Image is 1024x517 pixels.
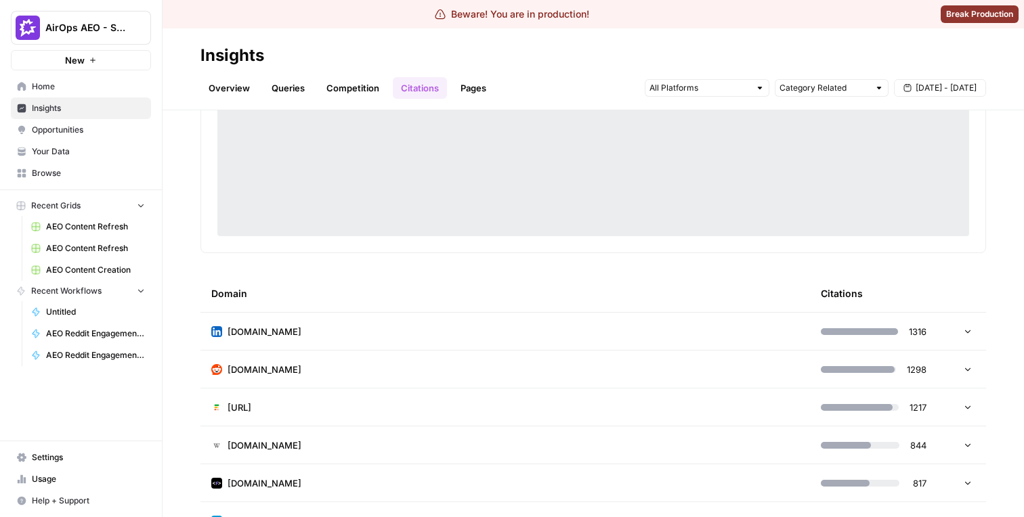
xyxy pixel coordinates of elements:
[46,349,145,361] span: AEO Reddit Engagement - Fork
[11,119,151,141] a: Opportunities
[211,275,799,312] div: Domain
[25,216,151,238] a: AEO Content Refresh
[32,145,145,158] span: Your Data
[32,124,145,136] span: Opportunities
[65,53,85,67] span: New
[211,326,222,337] img: ohiio4oour1vdiyjjcsk00o6i5zn
[211,402,222,413] img: 8fznx886d46p6caclyoytbpy0v5d
[780,81,869,95] input: Category Related
[32,102,145,114] span: Insights
[228,476,301,490] span: [DOMAIN_NAME]
[200,77,258,99] a: Overview
[393,77,447,99] a: Citations
[25,301,151,323] a: Untitled
[46,221,145,233] span: AEO Content Refresh
[46,242,145,254] span: AEO Content Refresh
[649,81,750,95] input: All Platforms
[16,16,40,40] img: AirOps AEO - Single Brand (Gong) Logo
[228,363,301,376] span: [DOMAIN_NAME]
[910,439,926,452] span: 844
[211,478,222,489] img: kpmap3c4u0dn582v4goj1y4gqyhn
[11,490,151,512] button: Help + Support
[25,344,151,366] a: AEO Reddit Engagement - Fork
[11,97,151,119] a: Insights
[25,323,151,344] a: AEO Reddit Engagement - Fork
[435,7,589,21] div: Beware! You are in production!
[11,281,151,301] button: Recent Workflows
[11,50,151,70] button: New
[11,76,151,97] a: Home
[318,77,387,99] a: Competition
[25,259,151,281] a: AEO Content Creation
[32,495,145,507] span: Help + Support
[228,401,251,414] span: [URL]
[946,8,1013,20] span: Break Production
[821,275,863,312] div: Citations
[32,473,145,485] span: Usage
[909,325,926,338] span: 1316
[11,141,151,162] a: Your Data
[263,77,313,99] a: Queries
[45,21,127,35] span: AirOps AEO - Single Brand (Gong)
[941,5,1019,23] button: Break Production
[46,306,145,318] span: Untitled
[31,200,81,212] span: Recent Grids
[32,167,145,179] span: Browse
[31,285,102,297] span: Recent Workflows
[916,82,977,94] span: [DATE] - [DATE]
[32,81,145,93] span: Home
[910,476,926,490] span: 817
[910,401,926,414] span: 1217
[211,364,222,375] img: m2cl2pnoess66jx31edqk0jfpcfn
[894,79,986,97] button: [DATE] - [DATE]
[228,325,301,338] span: [DOMAIN_NAME]
[11,196,151,216] button: Recent Grids
[32,451,145,464] span: Settings
[907,363,926,376] span: 1298
[452,77,494,99] a: Pages
[25,238,151,259] a: AEO Content Refresh
[211,440,222,451] img: vm3p9xuvjyp37igu3cuc8ys7u6zv
[46,328,145,340] span: AEO Reddit Engagement - Fork
[11,11,151,45] button: Workspace: AirOps AEO - Single Brand (Gong)
[11,468,151,490] a: Usage
[46,264,145,276] span: AEO Content Creation
[11,447,151,468] a: Settings
[11,162,151,184] a: Browse
[200,45,264,66] div: Insights
[228,439,301,452] span: [DOMAIN_NAME]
